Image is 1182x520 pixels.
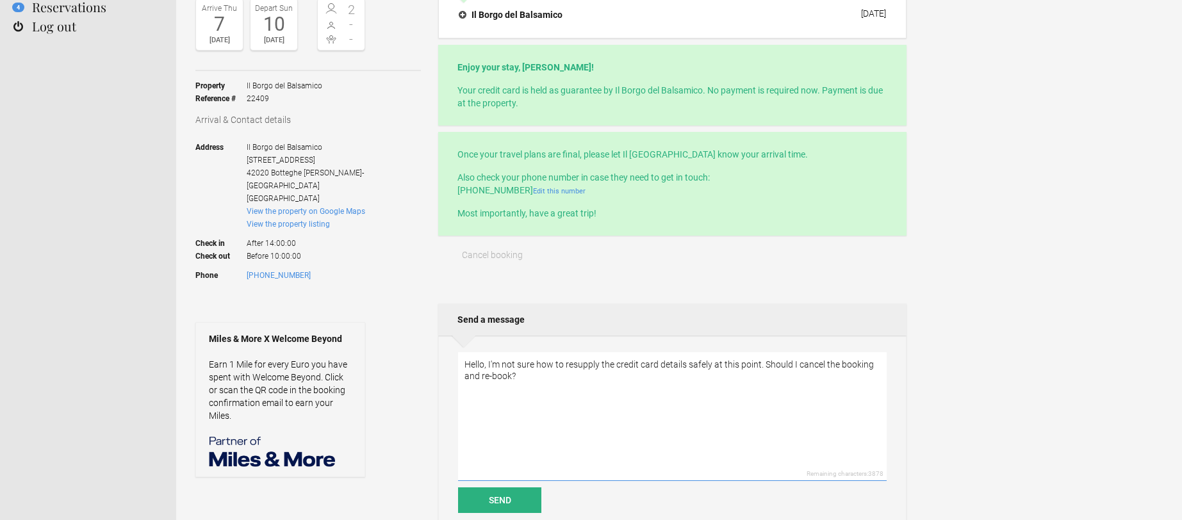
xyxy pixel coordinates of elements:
[195,250,247,263] strong: Check out
[861,8,886,19] div: [DATE]
[271,168,302,177] span: Botteghe
[12,3,24,12] flynt-notification-badge: 4
[457,148,887,161] p: Once your travel plans are final, please let Il [GEOGRAPHIC_DATA] know your arrival time.
[247,250,365,263] span: Before 10:00:00
[209,359,347,421] a: Earn 1 Mile for every Euro you have spent with Welcome Beyond. Click or scan the QR code in the b...
[438,242,546,268] button: Cancel booking
[533,187,586,195] a: Edit this number
[209,332,352,345] strong: Miles & More X Welcome Beyond
[195,79,247,92] strong: Property
[247,79,322,92] span: Il Borgo del Balsamico
[247,143,322,152] span: Il Borgo del Balsamico
[438,304,907,336] h2: Send a message
[458,487,541,513] button: Send
[199,15,240,34] div: 7
[459,8,562,21] h4: Il Borgo del Balsamico
[247,168,364,190] span: [PERSON_NAME]-[GEOGRAPHIC_DATA]
[341,33,362,45] span: -
[195,231,247,250] strong: Check in
[457,171,887,197] p: Also check your phone number in case they need to get in touch: [PHONE_NUMBER]
[254,34,294,47] div: [DATE]
[341,3,362,16] span: 2
[209,435,337,467] img: Miles & More
[247,271,311,280] a: [PHONE_NUMBER]
[247,156,315,165] span: [STREET_ADDRESS]
[247,194,320,203] span: [GEOGRAPHIC_DATA]
[199,34,240,47] div: [DATE]
[457,207,887,220] p: Most importantly, have a great trip!
[448,1,896,28] button: Il Borgo del Balsamico [DATE]
[195,113,421,126] h3: Arrival & Contact details
[254,2,294,15] div: Depart Sun
[254,15,294,34] div: 10
[195,141,247,205] strong: Address
[457,62,594,72] strong: Enjoy your stay, [PERSON_NAME]!
[199,2,240,15] div: Arrive Thu
[247,207,365,216] a: View the property on Google Maps
[247,168,269,177] span: 42020
[195,269,247,282] strong: Phone
[341,18,362,31] span: -
[462,250,523,260] span: Cancel booking
[247,92,322,105] span: 22409
[247,231,365,250] span: After 14:00:00
[457,84,887,110] p: Your credit card is held as guarantee by Il Borgo del Balsamico. No payment is required now. Paym...
[195,92,247,105] strong: Reference #
[247,220,330,229] a: View the property listing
